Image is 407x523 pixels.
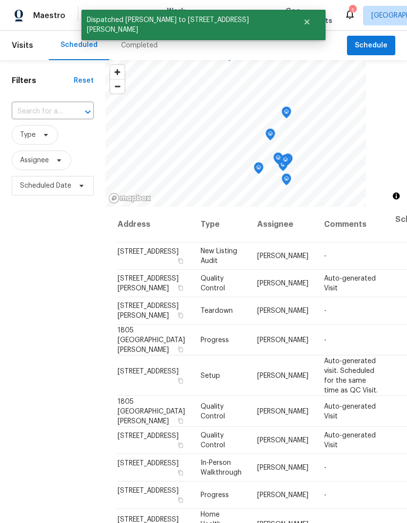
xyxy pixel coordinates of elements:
[324,403,376,419] span: Auto-generated Visit
[324,464,326,471] span: -
[20,130,36,140] span: Type
[118,487,179,494] span: [STREET_ADDRESS]
[282,107,291,122] div: Map marker
[257,336,308,343] span: [PERSON_NAME]
[257,408,308,414] span: [PERSON_NAME]
[324,432,376,449] span: Auto-generated Visit
[324,336,326,343] span: -
[201,459,242,476] span: In-Person Walkthrough
[167,6,192,25] span: Work Orders
[108,193,151,204] a: Mapbox homepage
[324,307,326,314] span: -
[281,154,290,170] div: Map marker
[176,496,185,504] button: Copy Address
[265,129,275,144] div: Map marker
[118,460,179,467] span: [STREET_ADDRESS]
[257,437,308,444] span: [PERSON_NAME]
[12,35,33,56] span: Visits
[176,468,185,477] button: Copy Address
[324,492,326,499] span: -
[254,162,264,177] div: Map marker
[12,104,66,119] input: Search for an address...
[201,372,220,379] span: Setup
[118,368,179,374] span: [STREET_ADDRESS]
[33,11,65,21] span: Maestro
[74,76,94,86] div: Reset
[278,159,288,174] div: Map marker
[118,303,179,319] span: [STREET_ADDRESS][PERSON_NAME]
[257,307,308,314] span: [PERSON_NAME]
[390,190,402,202] button: Toggle attribution
[176,441,185,450] button: Copy Address
[61,40,98,50] div: Scheduled
[118,398,185,424] span: 1805 [GEOGRAPHIC_DATA][PERSON_NAME]
[349,6,356,16] div: 1
[291,12,323,32] button: Close
[324,253,326,260] span: -
[282,174,291,189] div: Map marker
[273,153,283,168] div: Map marker
[176,376,185,385] button: Copy Address
[201,492,229,499] span: Progress
[110,79,124,93] button: Zoom out
[121,41,158,50] div: Completed
[118,248,179,255] span: [STREET_ADDRESS]
[12,76,74,86] h1: Filters
[20,181,71,191] span: Scheduled Date
[324,275,376,292] span: Auto-generated Visit
[105,60,366,207] canvas: Map
[81,105,95,119] button: Open
[201,432,225,449] span: Quality Control
[118,275,179,292] span: [STREET_ADDRESS][PERSON_NAME]
[283,153,293,169] div: Map marker
[257,280,308,287] span: [PERSON_NAME]
[257,253,308,260] span: [PERSON_NAME]
[118,327,185,353] span: 1805 [GEOGRAPHIC_DATA][PERSON_NAME]
[81,10,291,40] span: Dispatched [PERSON_NAME] to [STREET_ADDRESS][PERSON_NAME]
[324,357,378,393] span: Auto-generated visit. Scheduled for the same time as QC Visit.
[257,492,308,499] span: [PERSON_NAME]
[355,40,387,52] span: Schedule
[393,191,399,201] span: Toggle attribution
[316,207,387,242] th: Comments
[285,6,332,25] span: Geo Assignments
[20,155,49,165] span: Assignee
[110,65,124,79] button: Zoom in
[176,345,185,353] button: Copy Address
[118,433,179,439] span: [STREET_ADDRESS]
[249,207,316,242] th: Assignee
[176,416,185,425] button: Copy Address
[201,403,225,419] span: Quality Control
[257,464,308,471] span: [PERSON_NAME]
[110,80,124,93] span: Zoom out
[257,372,308,379] span: [PERSON_NAME]
[117,207,193,242] th: Address
[347,36,395,56] button: Schedule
